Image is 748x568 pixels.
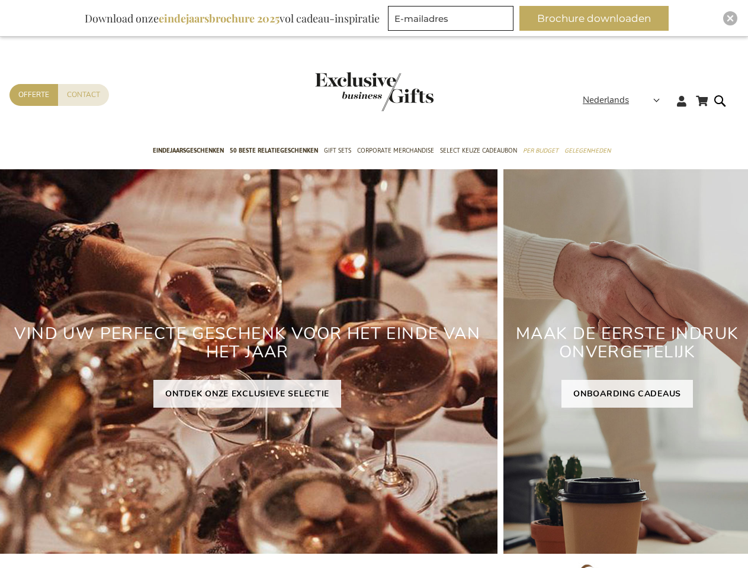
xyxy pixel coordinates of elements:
div: Download onze vol cadeau-inspiratie [79,6,385,31]
span: Gelegenheden [564,144,611,157]
span: Gift Sets [324,144,351,157]
span: 50 beste relatiegeschenken [230,144,318,157]
input: E-mailadres [388,6,513,31]
a: Contact [58,84,109,106]
div: Nederlands [583,93,667,107]
span: Corporate Merchandise [357,144,434,157]
form: marketing offers and promotions [388,6,517,34]
button: Brochure downloaden [519,6,669,31]
span: Eindejaarsgeschenken [153,144,224,157]
a: ONBOARDING CADEAUS [561,380,693,408]
span: Select Keuze Cadeaubon [440,144,517,157]
div: Close [723,11,737,25]
a: ONTDEK ONZE EXCLUSIEVE SELECTIE [153,380,341,408]
b: eindejaarsbrochure 2025 [159,11,280,25]
span: Nederlands [583,93,629,107]
img: Exclusive Business gifts logo [315,72,434,111]
span: Per Budget [523,144,558,157]
a: Offerte [9,84,58,106]
img: Close [727,15,734,22]
a: store logo [315,72,374,111]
